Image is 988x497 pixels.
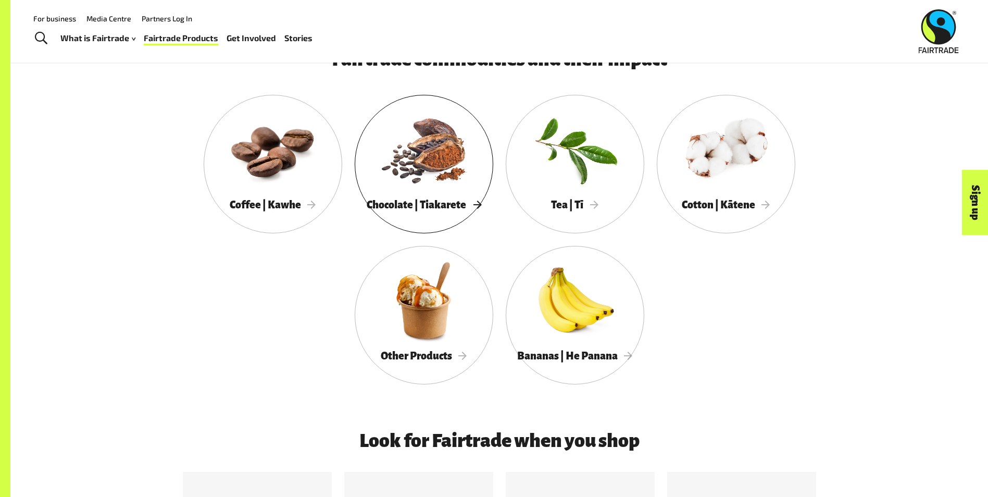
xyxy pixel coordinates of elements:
[142,14,192,23] a: Partners Log In
[28,26,54,52] a: Toggle Search
[235,430,764,451] h3: Look for Fairtrade when you shop
[355,246,493,384] a: Other Products
[144,31,218,46] a: Fairtrade Products
[381,350,467,362] span: Other Products
[506,246,644,384] a: Bananas | He Panana
[284,31,312,46] a: Stories
[682,199,770,210] span: Cotton | Kātene
[506,95,644,233] a: Tea | Tī
[657,95,795,233] a: Cotton | Kātene
[33,14,76,23] a: For business
[551,199,598,210] span: Tea | Tī
[367,199,481,210] span: Chocolate | Tiakarete
[204,95,342,233] a: Coffee | Kawhe
[919,9,959,53] img: Fairtrade Australia New Zealand logo
[86,14,131,23] a: Media Centre
[517,350,633,362] span: Bananas | He Panana
[355,95,493,233] a: Chocolate | Tiakarete
[227,31,276,46] a: Get Involved
[60,31,135,46] a: What is Fairtrade
[230,199,316,210] span: Coffee | Kawhe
